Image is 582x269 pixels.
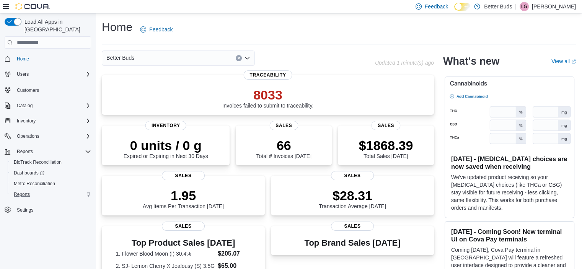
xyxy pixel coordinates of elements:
span: Sales [331,222,374,231]
button: Operations [2,131,94,142]
p: 1.95 [143,188,224,203]
img: Cova [15,3,50,10]
span: Sales [162,222,205,231]
span: Traceability [243,70,292,80]
span: Metrc Reconciliation [11,179,91,188]
h3: [DATE] - [MEDICAL_DATA] choices are now saved when receiving [451,155,568,170]
dt: 1. Flower Blood Moon (I) 30.4% [116,250,215,258]
div: Transaction Average [DATE] [319,188,386,209]
h3: Top Product Sales [DATE] [116,238,251,248]
button: Clear input [236,55,242,61]
span: Settings [14,205,91,215]
button: Reports [14,147,36,156]
span: Better Buds [106,53,134,62]
button: Operations [14,132,42,141]
span: Catalog [14,101,91,110]
a: Metrc Reconciliation [11,179,58,188]
p: | [515,2,517,11]
button: Reports [8,189,94,200]
a: Settings [14,205,36,215]
span: LG [521,2,527,11]
p: We've updated product receiving so your [MEDICAL_DATA] choices (like THCa or CBG) stay visible fo... [451,173,568,212]
span: Dashboards [14,170,44,176]
span: Sales [331,171,374,180]
span: Customers [14,85,91,95]
button: BioTrack Reconciliation [8,157,94,168]
span: Customers [17,87,39,93]
button: Users [2,69,94,80]
span: Reports [14,147,91,156]
p: [PERSON_NAME] [532,2,576,11]
button: Inventory [2,116,94,126]
span: Operations [14,132,91,141]
div: Invoices failed to submit to traceability. [222,87,314,109]
span: Load All Apps in [GEOGRAPHIC_DATA] [21,18,91,33]
a: View allExternal link [551,58,576,64]
p: 8033 [222,87,314,103]
button: Catalog [14,101,36,110]
span: Reports [14,191,30,197]
a: Customers [14,86,42,95]
span: Users [17,71,29,77]
div: Total # Invoices [DATE] [256,138,311,159]
p: 0 units / 0 g [124,138,208,153]
p: $28.31 [319,188,386,203]
a: Feedback [137,22,176,37]
span: Sales [269,121,298,130]
dd: $205.07 [218,249,251,258]
span: BioTrack Reconciliation [11,158,91,167]
a: Reports [11,190,33,199]
input: Dark Mode [454,3,470,11]
button: Home [2,53,94,64]
span: Reports [11,190,91,199]
span: Sales [162,171,205,180]
span: Inventory [145,121,186,130]
button: Reports [2,146,94,157]
button: Customers [2,84,94,95]
h2: What's new [443,55,499,67]
div: Lupe Gutierrez [520,2,529,11]
span: Inventory [17,118,36,124]
span: Users [14,70,91,79]
h3: Top Brand Sales [DATE] [305,238,401,248]
span: Home [17,56,29,62]
span: Feedback [149,26,173,33]
span: Home [14,54,91,64]
span: Dashboards [11,168,91,178]
div: Total Sales [DATE] [359,138,413,159]
p: $1868.39 [359,138,413,153]
span: Reports [17,148,33,155]
h1: Home [102,20,132,35]
div: Avg Items Per Transaction [DATE] [143,188,224,209]
button: Metrc Reconciliation [8,178,94,189]
span: Sales [372,121,400,130]
span: BioTrack Reconciliation [14,159,62,165]
span: Feedback [425,3,448,10]
h3: [DATE] - Coming Soon! New terminal UI on Cova Pay terminals [451,228,568,243]
span: Operations [17,133,39,139]
p: 66 [256,138,311,153]
button: Inventory [14,116,39,126]
p: Better Buds [484,2,512,11]
svg: External link [571,59,576,64]
span: Catalog [17,103,33,109]
nav: Complex example [5,50,91,235]
a: Home [14,54,32,64]
a: Dashboards [8,168,94,178]
p: Updated 1 minute(s) ago [375,60,434,66]
a: Dashboards [11,168,47,178]
div: Expired or Expiring in Next 30 Days [124,138,208,159]
button: Catalog [2,100,94,111]
span: Inventory [14,116,91,126]
button: Users [14,70,32,79]
button: Open list of options [244,55,250,61]
span: Settings [17,207,33,213]
button: Settings [2,204,94,215]
a: BioTrack Reconciliation [11,158,65,167]
span: Metrc Reconciliation [14,181,55,187]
